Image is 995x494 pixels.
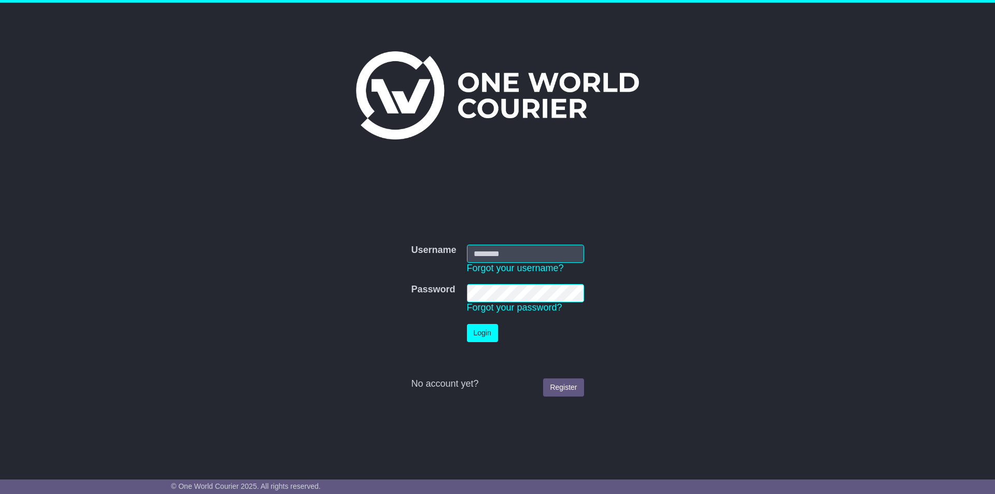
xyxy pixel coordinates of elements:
img: One World [356,51,639,139]
a: Forgot your password? [467,302,562,313]
label: Username [411,245,456,256]
label: Password [411,284,455,295]
span: © One World Courier 2025. All rights reserved. [171,482,321,490]
a: Register [543,378,584,397]
div: No account yet? [411,378,584,390]
button: Login [467,324,498,342]
a: Forgot your username? [467,263,564,273]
